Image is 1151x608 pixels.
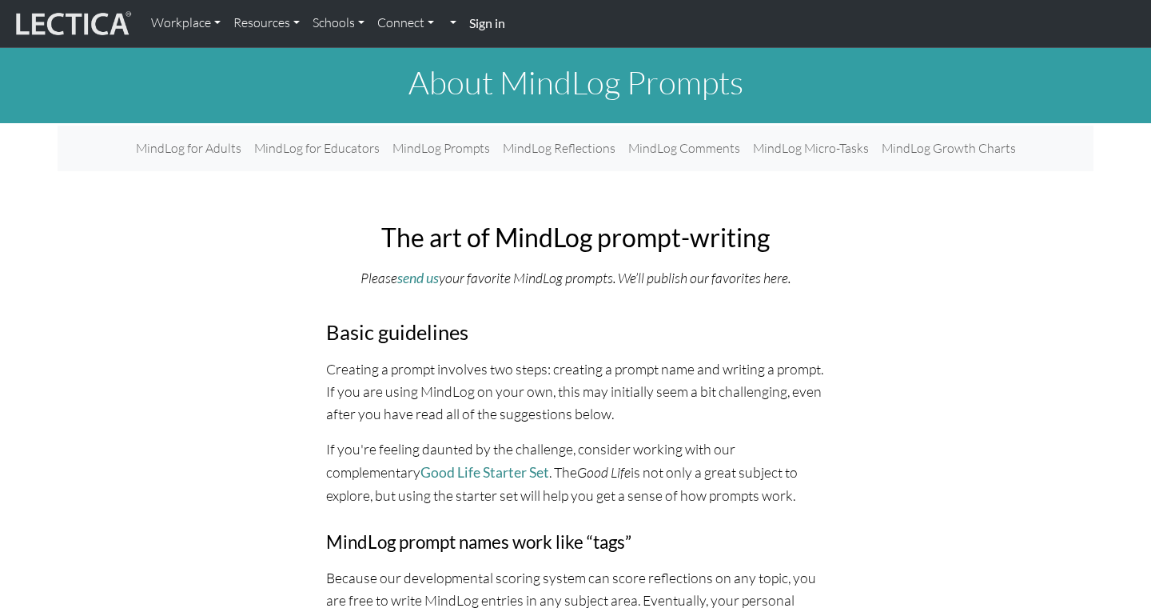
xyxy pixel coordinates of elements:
a: Good Life Starter Set [420,464,549,481]
p: Creating a prompt involves two steps: creating a prompt name and writing a prompt. If you are usi... [326,358,825,425]
a: MindLog Comments [622,132,747,165]
p: If you're feeling daunted by the challenge, consider working with our complementary . The is not ... [326,438,825,506]
a: Schools [306,6,371,40]
i: Good Life [577,463,631,481]
h4: MindLog prompt names work like “tags” [326,532,825,554]
h3: Basic guidelines [326,320,825,345]
a: Sign in [463,6,512,41]
a: MindLog Micro-Tasks [747,132,875,165]
a: Workplace [145,6,227,40]
i: Please [360,269,397,286]
a: MindLog Prompts [386,132,496,165]
a: send us [397,270,439,286]
a: MindLog for Adults [129,132,248,165]
h1: About MindLog Prompts [58,63,1093,102]
strong: Sign in [469,15,505,30]
a: Resources [227,6,306,40]
i: your favorite MindLog prompts. We’ll publish our favorites here. [439,269,791,286]
a: MindLog Reflections [496,132,622,165]
a: Connect [371,6,440,40]
a: MindLog Growth Charts [875,132,1022,165]
img: lecticalive [12,9,132,39]
h2: The art of MindLog prompt-writing [326,222,825,253]
a: MindLog for Educators [248,132,386,165]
